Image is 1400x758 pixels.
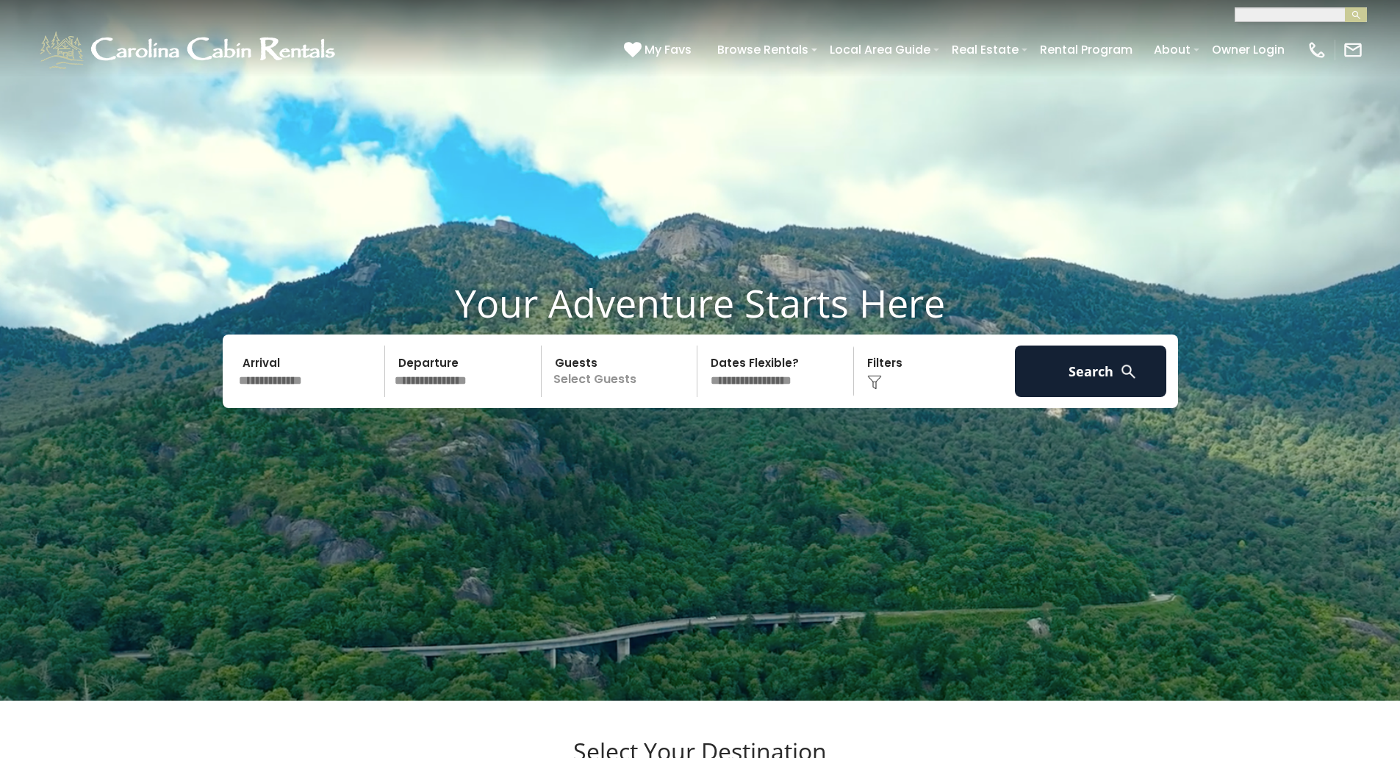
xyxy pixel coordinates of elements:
[710,37,816,62] a: Browse Rentals
[822,37,938,62] a: Local Area Guide
[1307,40,1327,60] img: phone-regular-white.png
[645,40,692,59] span: My Favs
[1119,362,1138,381] img: search-regular-white.png
[37,28,342,72] img: White-1-1-2.png
[944,37,1026,62] a: Real Estate
[1343,40,1363,60] img: mail-regular-white.png
[1015,346,1167,397] button: Search
[867,375,882,390] img: filter--v1.png
[11,280,1389,326] h1: Your Adventure Starts Here
[624,40,695,60] a: My Favs
[1033,37,1140,62] a: Rental Program
[1205,37,1292,62] a: Owner Login
[546,346,697,397] p: Select Guests
[1146,37,1198,62] a: About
